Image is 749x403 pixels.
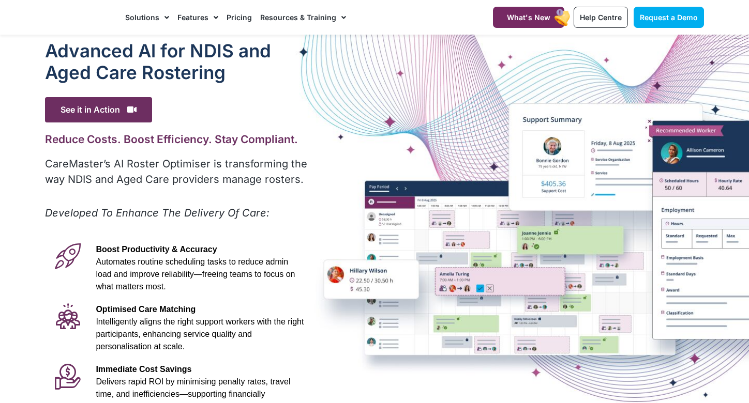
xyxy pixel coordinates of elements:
[45,10,115,25] img: CareMaster Logo
[574,7,628,28] a: Help Centre
[45,40,309,83] h1: Advanced Al for NDIS and Aged Care Rostering
[96,317,304,351] span: Intelligently aligns the right support workers with the right participants, enhancing service qua...
[634,7,704,28] a: Request a Demo
[45,133,309,146] h2: Reduce Costs. Boost Efficiency. Stay Compliant.
[493,7,564,28] a: What's New
[96,305,196,314] span: Optimised Care Matching
[580,13,622,22] span: Help Centre
[96,245,217,254] span: Boost Productivity & Accuracy
[96,365,191,374] span: Immediate Cost Savings
[45,156,309,187] p: CareMaster’s AI Roster Optimiser is transforming the way NDIS and Aged Care providers manage rost...
[96,257,295,291] span: Automates routine scheduling tasks to reduce admin load and improve reliability—freeing teams to ...
[45,207,269,219] em: Developed To Enhance The Delivery Of Care:
[507,13,550,22] span: What's New
[640,13,698,22] span: Request a Demo
[45,97,152,122] span: See it in Action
